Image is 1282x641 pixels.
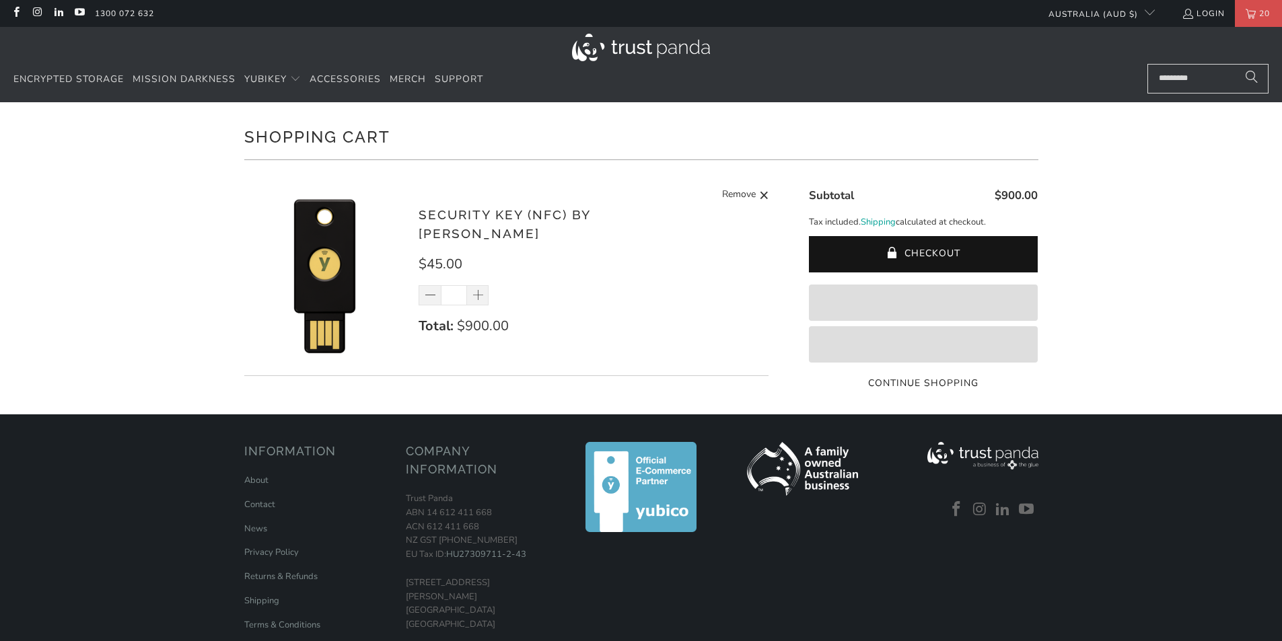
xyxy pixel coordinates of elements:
[244,595,279,607] a: Shipping
[244,523,267,535] a: News
[244,122,1038,149] h1: Shopping Cart
[722,187,756,204] span: Remove
[993,501,1013,519] a: Trust Panda Australia on LinkedIn
[52,8,64,19] a: Trust Panda Australia on LinkedIn
[13,64,124,96] a: Encrypted Storage
[244,64,301,96] summary: YubiKey
[861,215,896,229] a: Shipping
[244,619,320,631] a: Terms & Conditions
[809,215,1038,229] p: Tax included. calculated at checkout.
[13,73,124,85] span: Encrypted Storage
[244,73,287,85] span: YubiKey
[244,498,275,511] a: Contact
[446,548,526,560] a: HU27309711-2-43
[947,501,967,519] a: Trust Panda Australia on Facebook
[390,73,426,85] span: Merch
[133,64,236,96] a: Mission Darkness
[310,73,381,85] span: Accessories
[995,188,1038,203] span: $900.00
[457,317,509,335] span: $900.00
[809,236,1038,272] button: Checkout
[970,501,990,519] a: Trust Panda Australia on Instagram
[244,474,269,486] a: About
[310,64,381,96] a: Accessories
[244,570,318,582] a: Returns & Refunds
[419,255,462,273] span: $45.00
[435,73,483,85] span: Support
[419,317,454,335] strong: Total:
[1147,64,1269,93] input: Search...
[95,6,154,21] a: 1300 072 632
[390,64,426,96] a: Merch
[244,546,299,558] a: Privacy Policy
[73,8,85,19] a: Trust Panda Australia on YouTube
[435,64,483,96] a: Support
[406,492,554,632] p: Trust Panda ABN 14 612 411 668 ACN 612 411 668 NZ GST [PHONE_NUMBER] EU Tax ID: [STREET_ADDRESS][...
[1235,64,1269,93] button: Search
[722,187,769,204] a: Remove
[10,8,22,19] a: Trust Panda Australia on Facebook
[133,73,236,85] span: Mission Darkness
[809,376,1038,391] a: Continue Shopping
[31,8,42,19] a: Trust Panda Australia on Instagram
[809,188,854,203] span: Subtotal
[419,207,590,241] a: Security Key (NFC) by [PERSON_NAME]
[1017,501,1037,519] a: Trust Panda Australia on YouTube
[244,194,406,355] img: Security Key (NFC) by Yubico
[572,34,710,61] img: Trust Panda Australia
[1182,6,1225,21] a: Login
[13,64,483,96] nav: Translation missing: en.navigation.header.main_nav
